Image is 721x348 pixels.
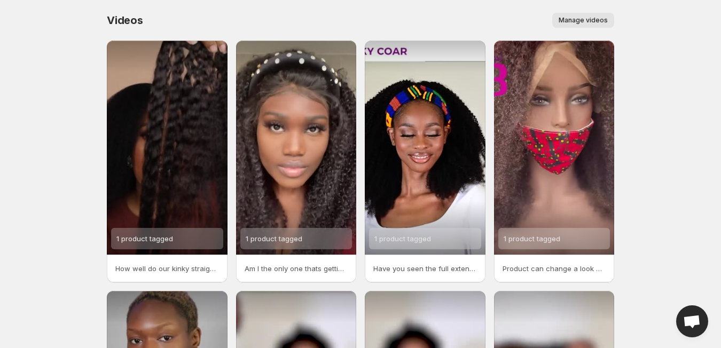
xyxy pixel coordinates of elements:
[246,234,302,243] span: 1 product tagged
[373,263,477,274] p: Have you seen the full extent of our Headband Wig collection Check out our pieces incorporating o...
[107,14,143,27] span: Videos
[116,234,173,243] span: 1 product tagged
[245,263,348,274] p: Am I the only one thats getting Bridgerton vibes from the Kinky Curls Lace Wig and headband combo...
[676,305,708,337] div: Open chat
[559,16,608,25] span: Manage videos
[504,234,560,243] span: 1 product tagged
[374,234,431,243] span: 1 product tagged
[552,13,614,28] button: Manage videos
[115,263,219,274] p: How well do our kinky straight clip ins blend into loaferette natural hair Shop our range of clip...
[503,263,606,274] p: Product can change a look Can you guess which texture this is Shop now at TOALLMYBLACKGIRLS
